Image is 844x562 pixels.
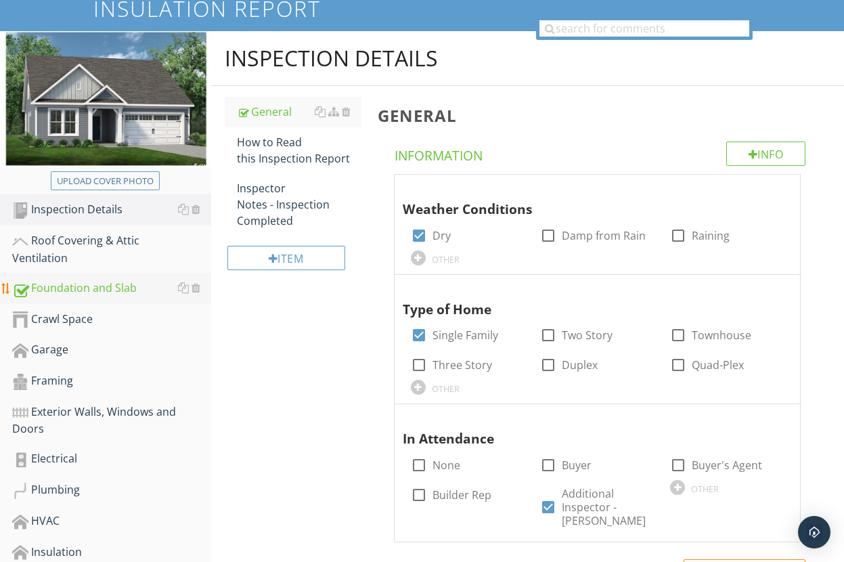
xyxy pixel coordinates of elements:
[562,487,654,527] label: Additional Inspector - [PERSON_NAME]
[403,410,773,449] div: In Attendance
[726,142,806,166] div: Info
[432,358,492,372] label: Three Story
[237,104,361,120] div: General
[12,311,211,328] div: Crawl Space
[432,328,498,342] label: Single Family
[432,254,460,265] div: OTHER
[395,142,805,165] h4: Information
[562,328,613,342] label: Two Story
[12,341,211,359] div: Garage
[798,516,830,548] div: Open Intercom Messenger
[378,106,822,125] h3: General
[691,483,719,494] div: OTHER
[432,488,491,502] label: Builder Rep
[692,358,744,372] label: Quad-Plex
[562,229,646,242] label: Damp from Rain
[12,372,211,390] div: Framing
[237,134,361,167] div: How to Read this Inspection Report
[12,481,211,499] div: Plumbing
[562,458,592,472] label: Buyer
[12,232,211,266] div: Roof Covering & Attic Ventilation
[57,175,154,188] div: Upload cover photo
[12,513,211,530] div: HVAC
[432,383,460,394] div: OTHER
[227,246,345,270] div: Item
[403,280,773,320] div: Type of Home
[12,201,211,219] div: Inspection Details
[12,450,211,468] div: Electrical
[12,544,211,561] div: Insulation
[237,180,361,229] div: Inspector Notes - Inspection Completed
[539,20,749,37] input: search for comments
[432,458,460,472] label: None
[692,458,762,472] label: Buyer's Agent
[432,229,451,242] label: Dry
[562,358,598,372] label: Duplex
[51,171,160,190] button: Upload cover photo
[692,229,730,242] label: Raining
[12,280,211,297] div: Foundation and Slab
[403,180,773,219] div: Weather Conditions
[225,45,438,72] div: Inspection Details
[12,404,211,437] div: Exterior Walls, Windows and Doors
[692,328,751,342] label: Townhouse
